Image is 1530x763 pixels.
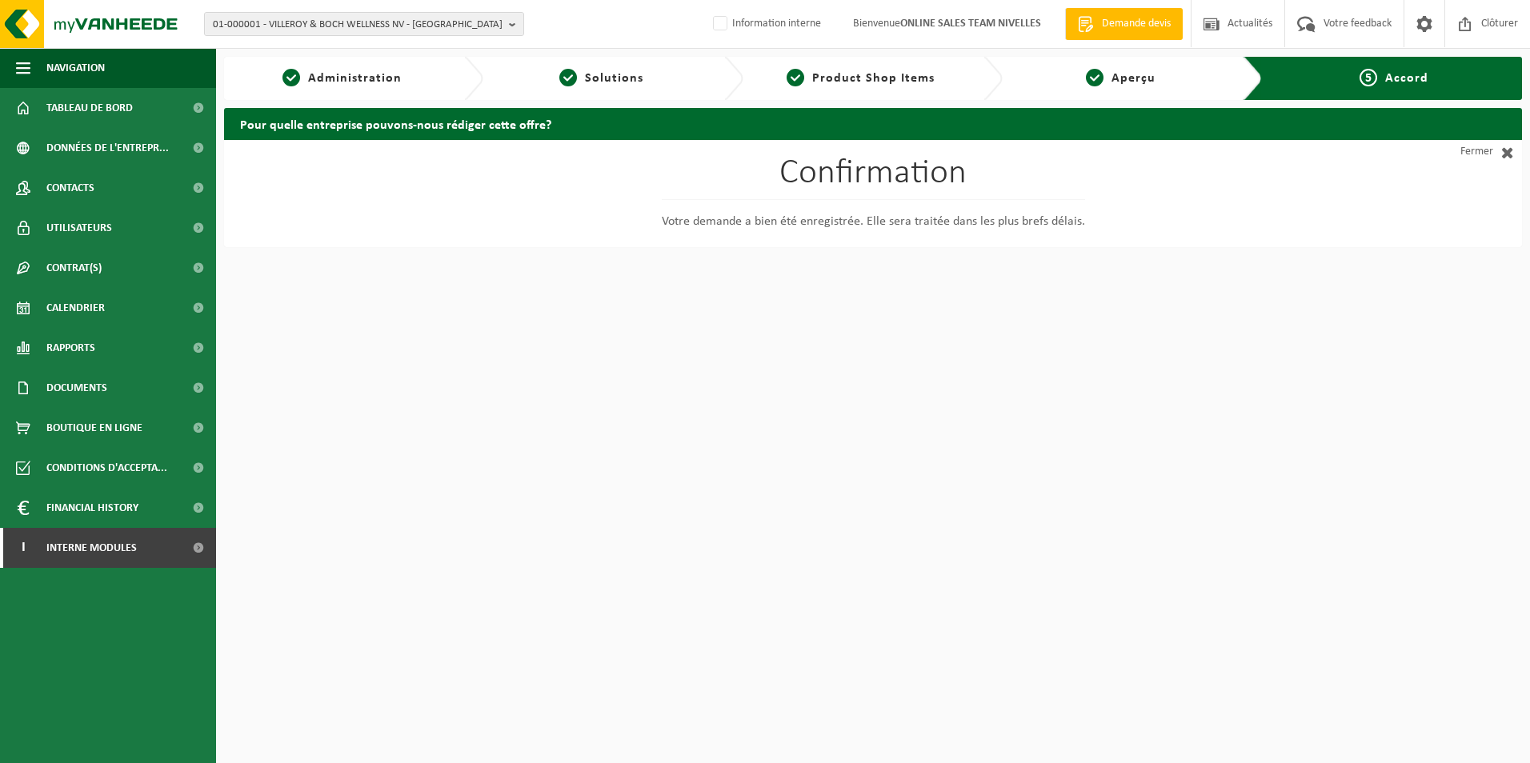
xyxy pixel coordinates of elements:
[1378,140,1522,164] a: Fermer
[46,408,142,448] span: Boutique en ligne
[46,208,112,248] span: Utilisateurs
[232,69,451,88] a: 1Administration
[900,18,1041,30] strong: ONLINE SALES TEAM NIVELLES
[491,69,711,88] a: 2Solutions
[1065,8,1183,40] a: Demande devis
[46,128,169,168] span: Données de l'entrepr...
[46,88,133,128] span: Tableau de bord
[1385,72,1428,85] span: Accord
[224,108,1522,139] h2: Pour quelle entreprise pouvons-nous rédiger cette offre?
[16,528,30,568] span: I
[559,69,577,86] span: 2
[662,156,1085,200] h1: Confirmation
[46,48,105,88] span: Navigation
[46,528,137,568] span: Interne modules
[1011,69,1230,88] a: 4Aperçu
[46,368,107,408] span: Documents
[751,69,971,88] a: 3Product Shop Items
[1360,69,1377,86] span: 5
[213,13,503,37] span: 01-000001 - VILLEROY & BOCH WELLNESS NV - [GEOGRAPHIC_DATA]
[1111,72,1156,85] span: Aperçu
[46,488,138,528] span: Financial History
[787,69,804,86] span: 3
[662,212,1085,231] p: Votre demande a bien été enregistrée. Elle sera traitée dans les plus brefs délais.
[1275,69,1514,88] a: 5Accord
[308,72,402,85] span: Administration
[46,248,102,288] span: Contrat(s)
[46,328,95,368] span: Rapports
[46,288,105,328] span: Calendrier
[46,448,167,488] span: Conditions d'accepta...
[1098,16,1175,32] span: Demande devis
[812,72,935,85] span: Product Shop Items
[1086,69,1103,86] span: 4
[204,12,524,36] button: 01-000001 - VILLEROY & BOCH WELLNESS NV - [GEOGRAPHIC_DATA]
[710,12,821,36] label: Information interne
[282,69,300,86] span: 1
[585,72,643,85] span: Solutions
[46,168,94,208] span: Contacts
